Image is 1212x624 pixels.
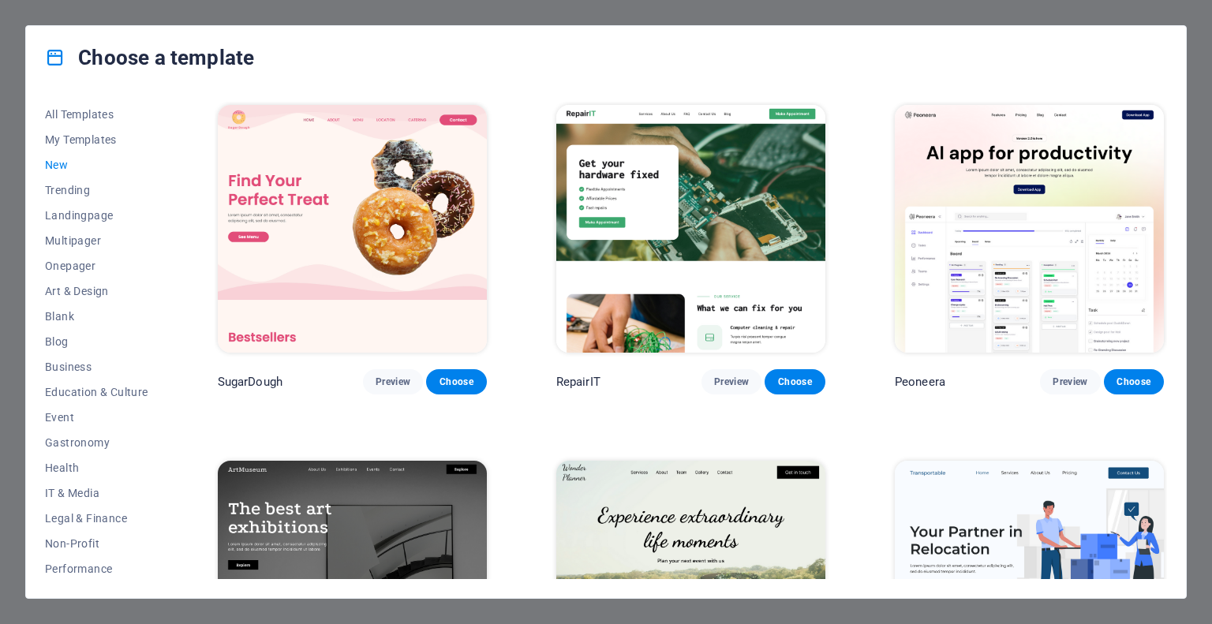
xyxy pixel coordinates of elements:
[45,455,148,480] button: Health
[45,203,148,228] button: Landingpage
[45,159,148,171] span: New
[45,430,148,455] button: Gastronomy
[45,386,148,398] span: Education & Culture
[45,152,148,177] button: New
[439,376,473,388] span: Choose
[1117,376,1151,388] span: Choose
[556,105,825,353] img: RepairIT
[1104,369,1164,394] button: Choose
[45,335,148,348] span: Blog
[45,405,148,430] button: Event
[45,461,148,474] span: Health
[45,177,148,203] button: Trending
[45,310,148,323] span: Blank
[45,253,148,278] button: Onepager
[1040,369,1100,394] button: Preview
[363,369,423,394] button: Preview
[45,562,148,575] span: Performance
[45,556,148,581] button: Performance
[45,234,148,247] span: Multipager
[45,436,148,449] span: Gastronomy
[701,369,761,394] button: Preview
[45,531,148,556] button: Non-Profit
[777,376,812,388] span: Choose
[45,379,148,405] button: Education & Culture
[426,369,486,394] button: Choose
[45,102,148,127] button: All Templates
[45,278,148,304] button: Art & Design
[45,127,148,152] button: My Templates
[45,304,148,329] button: Blank
[45,209,148,222] span: Landingpage
[218,374,282,390] p: SugarDough
[45,537,148,550] span: Non-Profit
[45,354,148,379] button: Business
[45,184,148,196] span: Trending
[45,487,148,499] span: IT & Media
[45,411,148,424] span: Event
[1053,376,1087,388] span: Preview
[376,376,410,388] span: Preview
[45,45,254,70] h4: Choose a template
[45,512,148,525] span: Legal & Finance
[556,374,600,390] p: RepairIT
[45,285,148,297] span: Art & Design
[45,480,148,506] button: IT & Media
[45,506,148,531] button: Legal & Finance
[45,133,148,146] span: My Templates
[714,376,749,388] span: Preview
[45,361,148,373] span: Business
[45,329,148,354] button: Blog
[45,260,148,272] span: Onepager
[45,108,148,121] span: All Templates
[218,105,487,353] img: SugarDough
[45,228,148,253] button: Multipager
[765,369,825,394] button: Choose
[895,374,945,390] p: Peoneera
[895,105,1164,353] img: Peoneera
